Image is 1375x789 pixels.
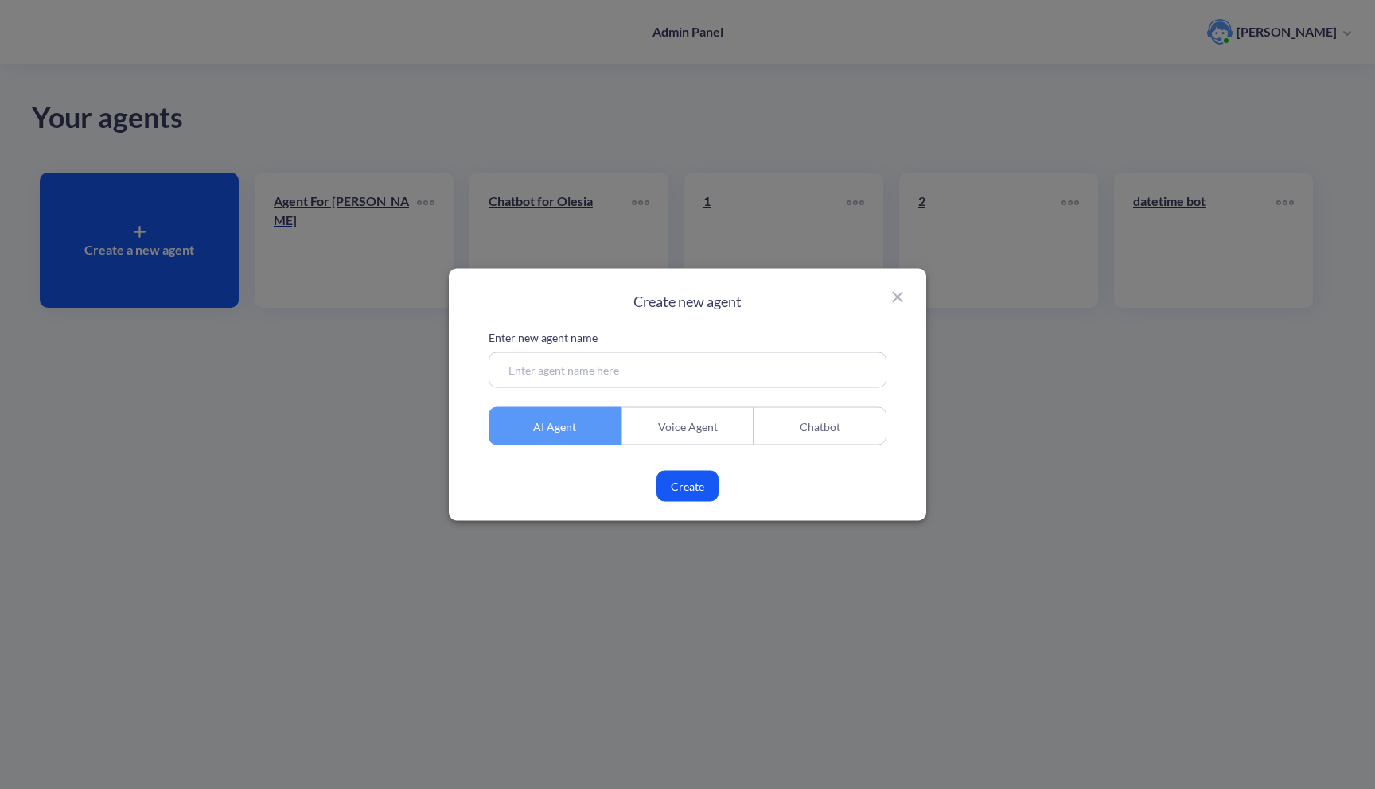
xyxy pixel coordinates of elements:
[489,352,886,388] input: Enter agent name here
[621,407,754,445] div: Voice Agent
[656,471,719,502] button: Create
[489,407,621,445] div: AI Agent
[489,293,886,310] h2: Create new agent
[489,329,886,346] p: Enter new agent name
[754,407,886,445] div: Chatbot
